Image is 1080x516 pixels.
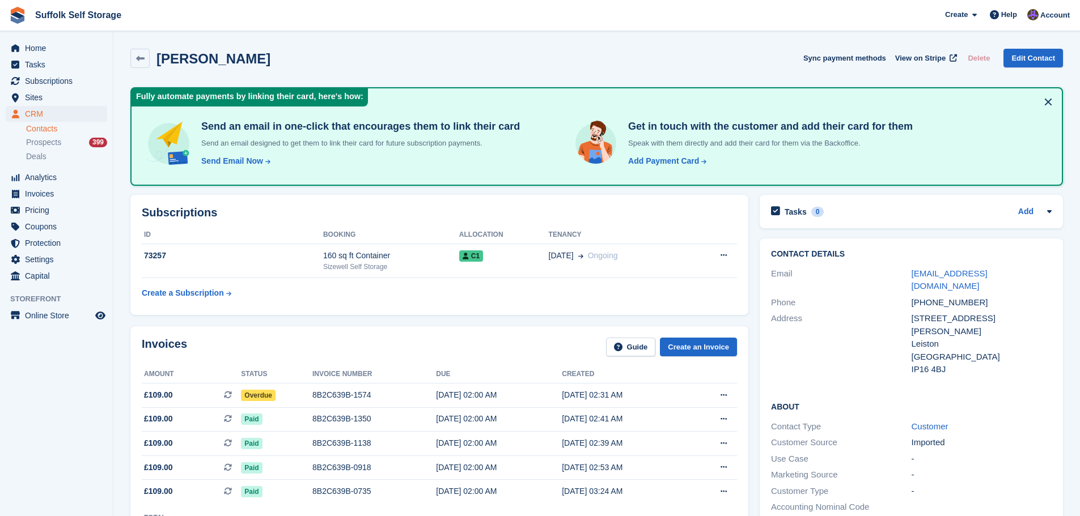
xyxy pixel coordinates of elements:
div: [GEOGRAPHIC_DATA] [912,351,1052,364]
div: 160 sq ft Container [323,250,459,262]
span: Overdue [241,390,276,401]
a: menu [6,57,107,73]
span: Sites [25,89,93,105]
th: Created [562,365,688,383]
span: Account [1040,10,1070,21]
div: 8B2C639B-1574 [312,389,436,401]
h2: Contact Details [771,250,1052,259]
h2: Subscriptions [142,206,737,219]
h4: Send an email in one-click that encourages them to link their card [197,120,520,133]
div: Customer Type [771,485,911,498]
div: Accounting Nominal Code [771,501,911,514]
th: Allocation [459,226,549,244]
span: CRM [25,106,93,122]
a: Preview store [94,309,107,322]
div: 8B2C639B-0918 [312,462,436,474]
div: [DATE] 02:00 AM [436,437,562,449]
span: £109.00 [144,413,173,425]
div: 8B2C639B-1138 [312,437,436,449]
a: menu [6,235,107,251]
h4: Get in touch with the customer and add their card for them [624,120,913,133]
img: get-in-touch-e3e95b6451f4e49772a6039d3abdde126589d6f45a760754adfa51be33bf0f70.svg [573,120,619,167]
span: Deals [26,151,46,162]
a: menu [6,73,107,89]
h2: About [771,400,1052,412]
th: Amount [142,365,241,383]
a: Guide [606,338,656,356]
div: Fully automate payments by linking their card, here's how: [132,88,368,106]
a: Create an Invoice [660,338,737,356]
span: Capital [25,268,93,284]
div: [DATE] 02:31 AM [562,389,688,401]
span: Online Store [25,308,93,323]
a: View on Stripe [891,49,959,67]
a: menu [6,89,107,105]
span: [DATE] [549,250,574,262]
a: [EMAIL_ADDRESS][DOMAIN_NAME] [912,268,988,291]
img: Emma [1027,9,1039,20]
div: [DATE] 02:00 AM [436,462,562,474]
a: Suffolk Self Storage [31,6,126,24]
div: 73257 [142,250,323,262]
div: Marketing Source [771,468,911,481]
a: Prospects 399 [26,137,107,148]
span: Storefront [10,293,113,305]
div: 8B2C639B-0735 [312,485,436,497]
span: Paid [241,438,262,449]
span: Protection [25,235,93,251]
button: Sync payment methods [803,49,886,67]
a: Edit Contact [1003,49,1063,67]
h2: [PERSON_NAME] [156,51,270,66]
div: Leiston [912,338,1052,351]
span: £109.00 [144,462,173,474]
a: menu [6,40,107,56]
a: menu [6,219,107,234]
p: Speak with them directly and add their card for them via the Backoffice. [624,138,913,149]
a: Add Payment Card [624,155,708,167]
span: C1 [459,250,483,262]
div: - [912,468,1052,481]
th: Booking [323,226,459,244]
a: Deals [26,151,107,163]
div: Use Case [771,453,911,466]
div: 399 [89,138,107,147]
span: Create [945,9,968,20]
div: - [912,453,1052,466]
span: £109.00 [144,437,173,449]
div: Phone [771,296,911,309]
div: [DATE] 02:39 AM [562,437,688,449]
a: menu [6,186,107,202]
div: Email [771,267,911,293]
div: [PHONE_NUMBER] [912,296,1052,309]
span: Prospects [26,137,61,148]
div: IP16 4BJ [912,363,1052,376]
a: menu [6,169,107,185]
span: Ongoing [588,251,618,260]
span: Invoices [25,186,93,202]
div: [STREET_ADDRESS][PERSON_NAME] [912,312,1052,338]
img: send-email-b5881ef4c8f827a638e46e229e590028c7e36e3a6c99d2365469aff88783de13.svg [145,120,192,167]
div: Add Payment Card [628,155,699,167]
th: Tenancy [549,226,689,244]
span: Settings [25,251,93,267]
span: £109.00 [144,389,173,401]
span: Coupons [25,219,93,234]
div: [DATE] 03:24 AM [562,485,688,497]
div: 0 [811,207,824,217]
th: ID [142,226,323,244]
div: Create a Subscription [142,287,224,299]
span: Paid [241,413,262,425]
a: Customer [912,421,948,431]
div: [DATE] 02:41 AM [562,413,688,425]
th: Due [436,365,562,383]
th: Status [241,365,312,383]
span: Subscriptions [25,73,93,89]
div: - [912,485,1052,498]
span: Help [1001,9,1017,20]
div: [DATE] 02:00 AM [436,485,562,497]
span: Home [25,40,93,56]
span: Paid [241,462,262,474]
span: Tasks [25,57,93,73]
h2: Invoices [142,338,187,356]
span: £109.00 [144,485,173,497]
